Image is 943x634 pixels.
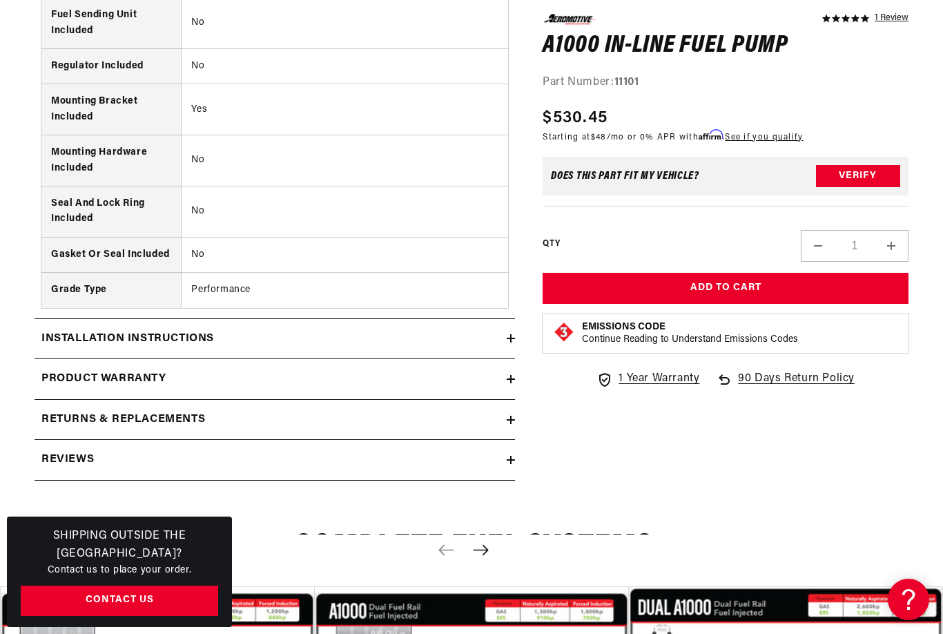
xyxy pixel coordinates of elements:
button: Verify [816,165,900,187]
th: Grade Type [41,273,182,308]
span: Affirm [699,129,723,140]
h3: Shipping Outside the [GEOGRAPHIC_DATA]? [21,528,218,563]
span: 1 Year Warranty [619,370,699,388]
td: No [182,135,508,186]
strong: 11101 [614,77,639,88]
a: 90 Days Return Policy [716,370,855,402]
a: See if you qualify - Learn more about Affirm Financing (opens in modal) [725,133,803,141]
td: No [182,186,508,238]
th: Seal And Lock Ring Included [41,186,182,238]
summary: Returns & replacements [35,400,515,440]
a: Contact Us [21,586,218,617]
summary: Installation Instructions [35,319,515,359]
h2: Returns & replacements [41,411,205,429]
td: No [182,49,508,84]
h1: A1000 In-Line Fuel Pump [543,35,908,57]
summary: Reviews [35,440,515,480]
th: Mounting Hardware Included [41,135,182,186]
span: 90 Days Return Policy [738,370,855,402]
p: Continue Reading to Understand Emissions Codes [582,334,798,346]
button: Next slide [465,535,496,565]
th: Gasket Or Seal Included [41,237,182,272]
strong: Emissions Code [582,322,665,332]
div: Part Number: [543,74,908,92]
button: Previous slide [431,535,461,565]
th: Regulator Included [41,49,182,84]
p: Starting at /mo or 0% APR with . [543,130,803,143]
a: 1 reviews [875,14,908,23]
h2: Reviews [41,451,94,469]
a: 1 Year Warranty [596,370,699,388]
summary: Product warranty [35,359,515,399]
h2: Installation Instructions [41,330,214,348]
td: Performance [182,273,508,308]
span: $48 [591,133,607,141]
img: Emissions code [553,321,575,343]
h2: Product warranty [41,370,166,388]
td: No [182,237,508,272]
label: QTY [543,238,560,250]
td: Yes [182,84,508,135]
span: $530.45 [543,105,607,130]
div: Does This part fit My vehicle? [551,171,699,182]
th: Mounting Bracket Included [41,84,182,135]
p: Contact us to place your order. [21,563,218,578]
h2: Complete Fuel Systems [35,533,908,566]
button: Emissions CodeContinue Reading to Understand Emissions Codes [582,321,798,346]
button: Add to Cart [543,273,908,304]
